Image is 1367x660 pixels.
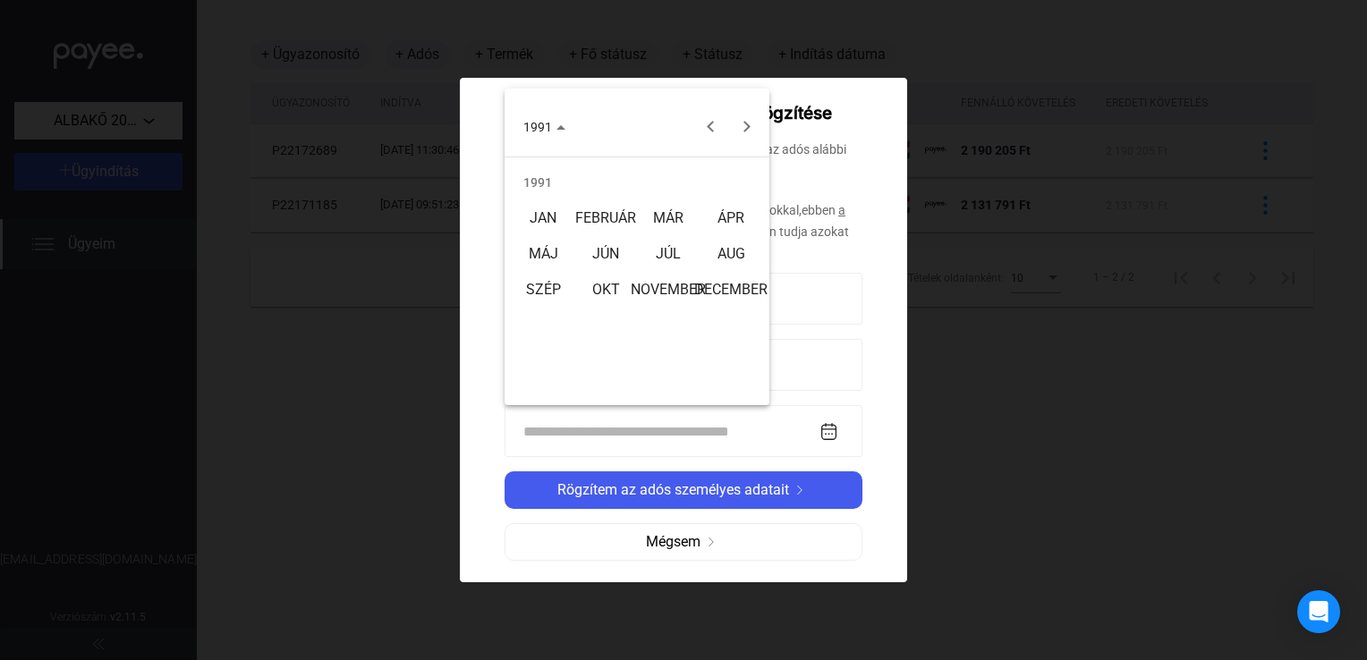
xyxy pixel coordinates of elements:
[578,274,634,306] div: OKT
[703,238,760,270] div: AUG
[693,108,729,144] button: Előző év
[512,200,574,236] button: 1991. január
[729,108,765,144] button: Jövőre
[509,108,580,144] button: Dátum kiválasztása
[637,236,700,272] button: 1991. július
[641,202,697,234] div: MÁR
[523,121,552,135] span: 1991
[703,274,760,306] div: DECEMBER
[637,272,700,308] button: 1991. november
[700,272,762,308] button: 1991. december
[578,238,634,270] div: JÚN
[515,274,572,306] div: SZÉP
[574,236,637,272] button: 1991. június
[515,238,572,270] div: MÁJ
[512,236,574,272] button: 1991. május
[700,236,762,272] button: 1991. augusztus
[512,165,762,200] td: 1991
[700,200,762,236] button: 1991. április
[578,202,634,234] div: FEBRUÁR
[641,274,697,306] div: NOVEMBER
[512,272,574,308] button: 1991. szeptember
[1297,590,1340,633] div: Nyissa meg az Intercom Messengert
[574,200,637,236] button: 1991. február
[637,200,700,236] button: 1991. március
[574,272,637,308] button: 1991. október
[515,202,572,234] div: JAN
[703,202,760,234] div: ÁPR
[641,238,697,270] div: JÚL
